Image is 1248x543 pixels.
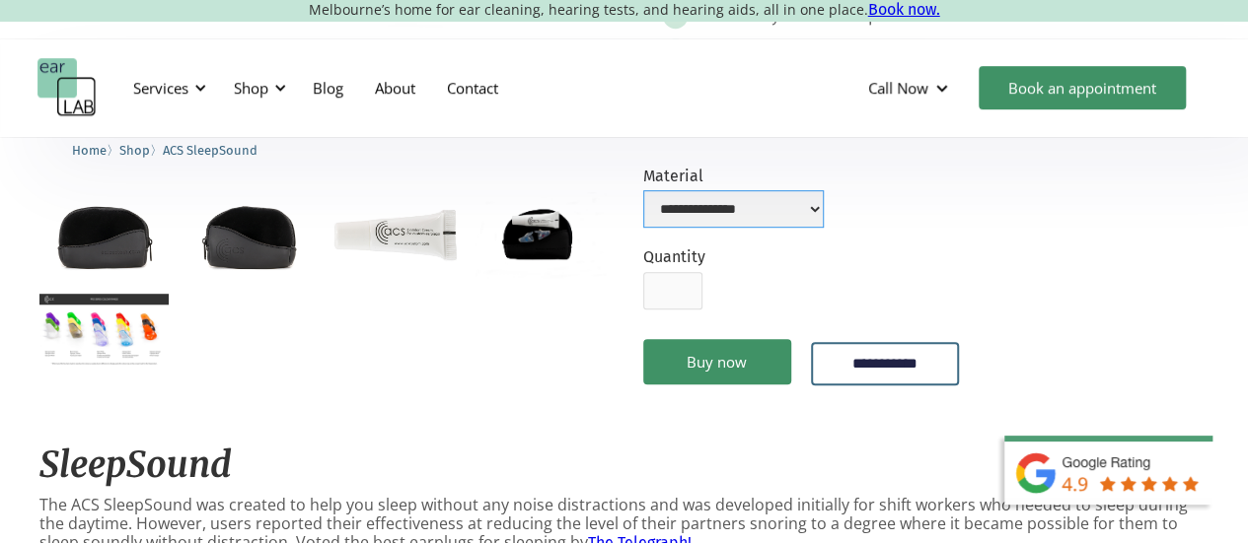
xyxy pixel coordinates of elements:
[133,78,188,98] div: Services
[163,140,257,159] a: ACS SleepSound
[72,140,119,161] li: 〉
[39,442,232,487] em: SleepSound
[39,192,169,278] a: open lightbox
[643,247,705,266] label: Quantity
[72,140,107,159] a: Home
[37,58,97,117] a: home
[868,78,928,98] div: Call Now
[979,66,1186,109] a: Book an appointment
[222,58,292,117] div: Shop
[643,339,791,384] a: Buy now
[297,59,359,116] a: Blog
[121,58,212,117] div: Services
[119,140,150,159] a: Shop
[234,78,268,98] div: Shop
[330,192,460,278] a: open lightbox
[672,9,678,24] div: 1
[431,59,514,116] a: Contact
[184,192,314,278] a: open lightbox
[163,143,257,158] span: ACS SleepSound
[643,167,824,185] label: Material
[119,143,150,158] span: Shop
[39,294,169,367] a: open lightbox
[119,140,163,161] li: 〉
[359,59,431,116] a: About
[72,143,107,158] span: Home
[476,192,605,279] a: open lightbox
[852,58,969,117] div: Call Now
